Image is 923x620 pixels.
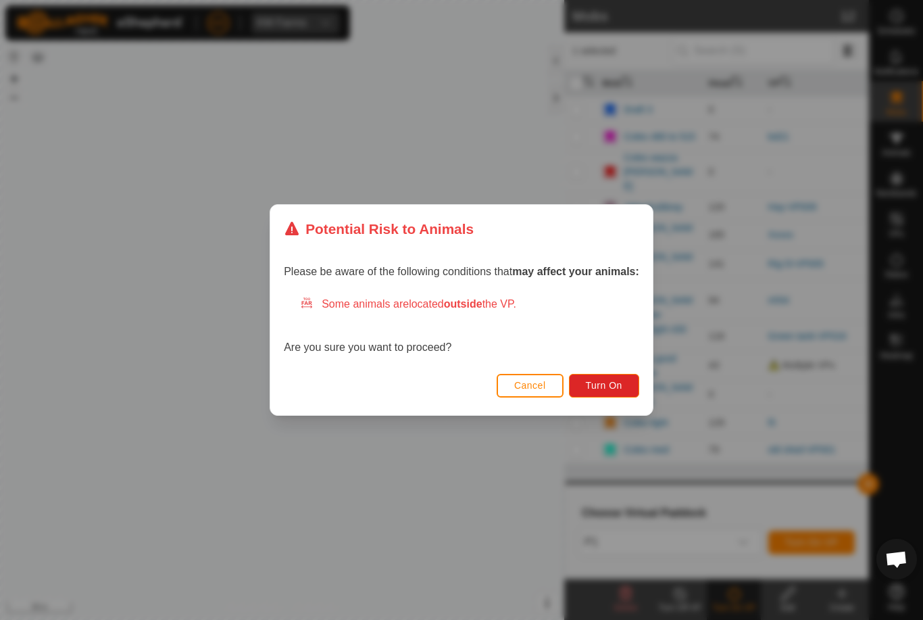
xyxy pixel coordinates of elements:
[512,266,639,277] strong: may affect your animals:
[586,380,622,391] span: Turn On
[497,374,564,398] button: Cancel
[514,380,546,391] span: Cancel
[409,298,516,310] span: located the VP.
[444,298,482,310] strong: outside
[284,266,639,277] span: Please be aware of the following conditions that
[284,296,639,356] div: Are you sure you want to proceed?
[284,218,474,239] div: Potential Risk to Animals
[876,539,917,579] a: Open chat
[569,374,639,398] button: Turn On
[300,296,639,312] div: Some animals are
